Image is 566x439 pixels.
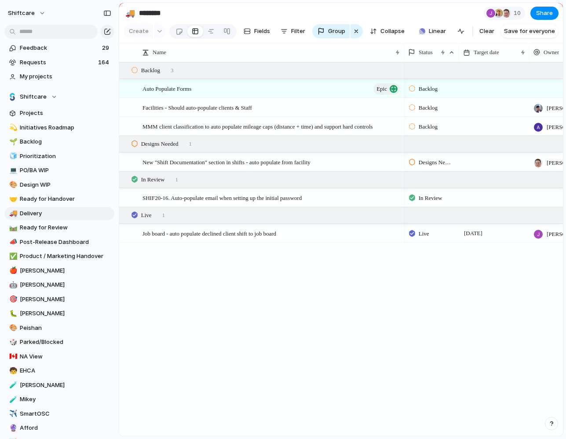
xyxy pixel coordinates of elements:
[20,195,111,203] span: Ready for Handover
[8,309,17,318] button: 🐛
[4,90,114,103] button: Shiftcare
[328,27,345,36] span: Group
[4,178,114,192] div: 🎨Design WIP
[4,150,114,163] div: 🧊Prioritization
[476,24,498,38] button: Clear
[125,7,135,19] div: 🚚
[419,158,452,167] span: Designs Needed
[9,423,15,433] div: 🔮
[162,211,165,220] span: 1
[20,266,111,275] span: [PERSON_NAME]
[123,6,137,20] button: 🚚
[20,352,111,361] span: NA View
[277,24,309,38] button: Filter
[4,250,114,263] a: ✅Product / Marketing Handover
[366,24,408,38] button: Collapse
[4,321,114,335] a: 🎨Peishan
[141,140,179,148] span: Designs Needed
[9,294,15,304] div: 🎯
[4,192,114,206] a: 🤝Ready for Handover
[4,293,114,306] div: 🎯[PERSON_NAME]
[8,195,17,203] button: 🤝
[4,135,114,148] a: 🌱Backlog
[240,24,274,38] button: Fields
[20,324,111,332] span: Peishan
[419,229,429,238] span: Live
[373,83,400,95] button: Epic
[291,27,305,36] span: Filter
[4,393,114,406] div: 🧪Mikey
[175,175,179,184] span: 1
[9,194,15,204] div: 🤝
[9,251,15,262] div: ✅
[9,351,15,362] div: 🇨🇦
[9,395,15,405] div: 🧪
[254,27,270,36] span: Fields
[8,395,17,404] button: 🧪
[4,70,114,83] a: My projects
[500,24,559,38] button: Save for everyone
[4,236,114,249] div: 📣Post-Release Dashboard
[8,152,17,161] button: 🧊
[4,121,114,134] a: 💫Initiatives Roadmap
[141,175,165,184] span: In Review
[514,9,523,18] span: 10
[20,109,111,118] span: Projects
[8,181,17,189] button: 🎨
[4,56,114,69] a: Requests164
[8,424,17,432] button: 🔮
[20,72,111,81] span: My projects
[142,157,310,167] span: New "Shift Documentation" section in shifts - auto populate from facility
[8,324,17,332] button: 🎨
[4,407,114,421] a: ✈️SmartOSC
[9,122,15,133] div: 💫
[20,395,111,404] span: Mikey
[8,209,17,218] button: 🚚
[8,409,17,418] button: ✈️
[312,24,350,38] button: Group
[4,421,114,435] a: 🔮Afford
[102,44,111,52] span: 29
[20,58,95,67] span: Requests
[4,41,114,55] a: Feedback29
[20,166,111,175] span: PO/BA WIP
[530,7,559,20] button: Share
[4,164,114,177] a: 💻PO/BA WIP
[4,221,114,234] a: 🛤️Ready for Review
[20,92,47,101] span: Shiftcare
[8,352,17,361] button: 🇨🇦
[142,83,191,93] span: Auto Populate Forms
[544,48,559,57] span: Owner
[429,27,446,36] span: Linear
[4,278,114,291] a: 🤖[PERSON_NAME]
[8,366,17,375] button: 🧒
[474,48,499,57] span: Target date
[9,366,15,376] div: 🧒
[9,208,15,218] div: 🚚
[419,103,438,112] span: Backlog
[4,350,114,363] a: 🇨🇦NA View
[8,252,17,261] button: ✅
[8,123,17,132] button: 💫
[479,27,494,36] span: Clear
[20,252,111,261] span: Product / Marketing Handover
[171,66,174,75] span: 3
[504,27,555,36] span: Save for everyone
[9,323,15,333] div: 🎨
[9,137,15,147] div: 🌱
[189,140,192,148] span: 1
[4,379,114,392] a: 🧪[PERSON_NAME]
[20,424,111,432] span: Afford
[4,364,114,377] a: 🧒EHCA
[4,264,114,277] div: 🍎[PERSON_NAME]
[20,181,111,189] span: Design WIP
[153,48,166,57] span: Name
[536,9,553,18] span: Share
